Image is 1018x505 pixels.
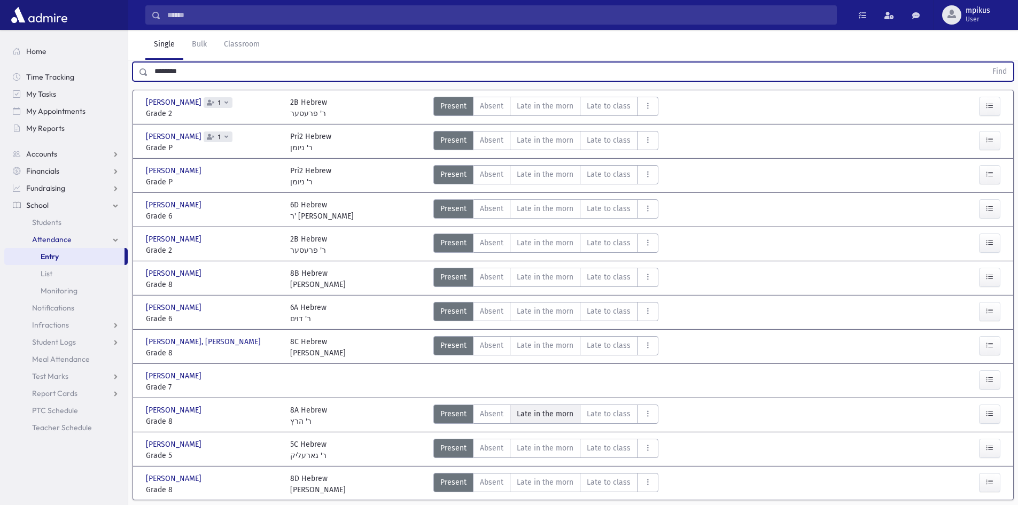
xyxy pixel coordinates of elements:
span: [PERSON_NAME] [146,199,204,211]
span: Late to class [587,340,631,351]
a: My Appointments [4,103,128,120]
span: Student Logs [32,337,76,347]
span: Late to class [587,135,631,146]
span: Notifications [32,303,74,313]
span: Absent [480,237,503,248]
span: Grade 8 [146,279,279,290]
span: Late in the morn [517,237,573,248]
span: Financials [26,166,59,176]
div: 8D Hebrew [PERSON_NAME] [290,473,346,495]
span: Late in the morn [517,442,573,454]
span: Time Tracking [26,72,74,82]
span: Absent [480,340,503,351]
span: Grade 5 [146,450,279,461]
span: Students [32,217,61,227]
div: AttTypes [433,165,658,188]
span: [PERSON_NAME] [146,234,204,245]
span: [PERSON_NAME] [146,405,204,416]
span: Meal Attendance [32,354,90,364]
div: 6A Hebrew ר' דוים [290,302,327,324]
a: PTC Schedule [4,402,128,419]
a: Monitoring [4,282,128,299]
span: Present [440,203,467,214]
div: 2B Hebrew ר' פרעסער [290,234,327,256]
span: Late to class [587,271,631,283]
a: Meal Attendance [4,351,128,368]
span: Present [440,271,467,283]
span: Late in the morn [517,271,573,283]
span: Late to class [587,100,631,112]
span: 1 [216,134,223,141]
a: Time Tracking [4,68,128,86]
a: My Reports [4,120,128,137]
a: Accounts [4,145,128,162]
div: 8B Hebrew [PERSON_NAME] [290,268,346,290]
div: 6D Hebrew ר' [PERSON_NAME] [290,199,354,222]
a: Teacher Schedule [4,419,128,436]
div: AttTypes [433,234,658,256]
div: AttTypes [433,405,658,427]
span: Late to class [587,408,631,419]
span: Present [440,442,467,454]
span: [PERSON_NAME] [146,370,204,382]
span: Grade 2 [146,108,279,119]
a: Report Cards [4,385,128,402]
span: [PERSON_NAME] [146,97,204,108]
span: Late to class [587,442,631,454]
span: Absent [480,271,503,283]
span: [PERSON_NAME] [146,165,204,176]
a: Home [4,43,128,60]
div: AttTypes [433,473,658,495]
div: AttTypes [433,336,658,359]
span: Present [440,135,467,146]
a: School [4,197,128,214]
span: Late to class [587,306,631,317]
div: AttTypes [433,439,658,461]
span: My Tasks [26,89,56,99]
a: Attendance [4,231,128,248]
div: 8C Hebrew [PERSON_NAME] [290,336,346,359]
span: My Reports [26,123,65,133]
span: My Appointments [26,106,86,116]
span: Absent [480,306,503,317]
span: Absent [480,169,503,180]
span: Present [440,340,467,351]
div: AttTypes [433,131,658,153]
span: Late in the morn [517,408,573,419]
span: Grade 8 [146,416,279,427]
span: Late in the morn [517,100,573,112]
img: AdmirePro [9,4,70,26]
span: [PERSON_NAME], [PERSON_NAME] [146,336,263,347]
span: Absent [480,100,503,112]
div: AttTypes [433,268,658,290]
span: Late in the morn [517,203,573,214]
span: Report Cards [32,389,77,398]
span: Absent [480,442,503,454]
span: Present [440,306,467,317]
span: Late to class [587,237,631,248]
span: Absent [480,477,503,488]
span: Infractions [32,320,69,330]
a: Fundraising [4,180,128,197]
span: Late in the morn [517,340,573,351]
span: Accounts [26,149,57,159]
span: Present [440,408,467,419]
span: Attendance [32,235,72,244]
span: [PERSON_NAME] [146,302,204,313]
span: [PERSON_NAME] [146,439,204,450]
span: Late to class [587,477,631,488]
span: Late in the morn [517,169,573,180]
a: Classroom [215,30,268,60]
span: Absent [480,203,503,214]
span: User [966,15,990,24]
div: 2B Hebrew ר' פרעסער [290,97,327,119]
span: Absent [480,408,503,419]
div: AttTypes [433,199,658,222]
div: AttTypes [433,302,658,324]
span: Fundraising [26,183,65,193]
a: Bulk [183,30,215,60]
button: Find [986,63,1013,81]
span: Grade P [146,176,279,188]
div: AttTypes [433,97,658,119]
span: [PERSON_NAME] [146,473,204,484]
